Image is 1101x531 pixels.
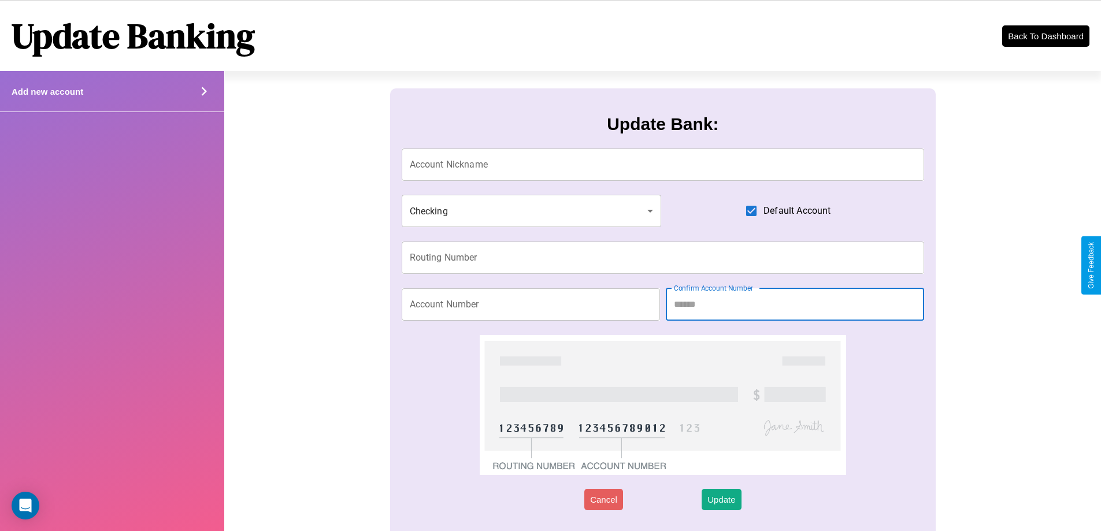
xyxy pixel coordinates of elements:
[607,114,718,134] h3: Update Bank:
[1002,25,1089,47] button: Back To Dashboard
[12,87,83,96] h4: Add new account
[763,204,831,218] span: Default Account
[674,283,753,293] label: Confirm Account Number
[702,489,741,510] button: Update
[12,492,39,519] div: Open Intercom Messenger
[480,335,846,475] img: check
[1087,242,1095,289] div: Give Feedback
[584,489,623,510] button: Cancel
[12,12,255,60] h1: Update Banking
[402,195,662,227] div: Checking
